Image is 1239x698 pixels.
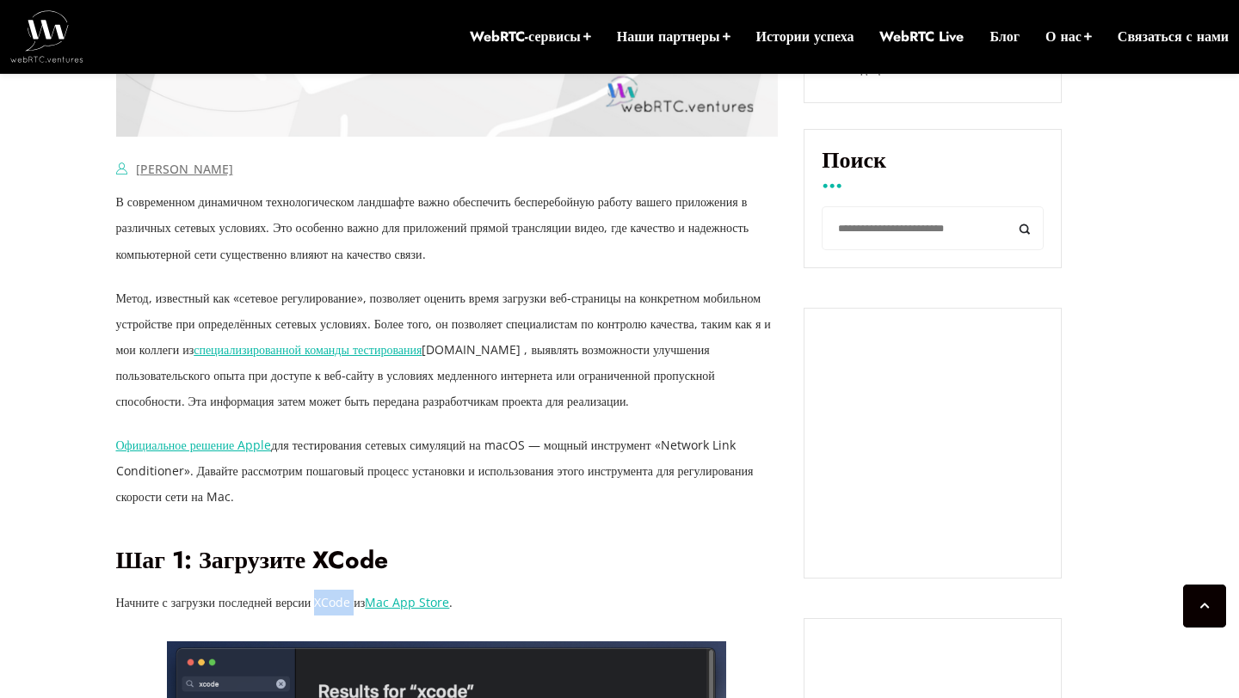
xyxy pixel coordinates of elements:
[617,27,720,46] font: Наши партнеры
[879,27,964,46] font: WebRTC Live
[756,27,854,46] font: Истории успеха
[136,161,233,177] a: [PERSON_NAME]
[756,28,854,46] a: Истории успеха
[1045,28,1092,46] a: О нас
[1045,27,1082,46] font: О нас
[989,28,1020,46] a: Блог
[989,27,1020,46] font: Блог
[116,437,754,505] font: для тестирования сетевых симуляций на macOS — мощный инструмент «Network Link Conditioner». Давай...
[365,594,449,610] a: Mac App Store
[116,193,749,261] font: В современном динамичном технологическом ландшафте важно обеспечить бесперебойную работу вашего п...
[937,19,1039,77] a: Смотрите WebRTC Live #105: прямая трансляция с RTC.ON 2025
[116,594,366,610] font: Начните с загрузки последней версии XCode из
[10,10,83,62] img: WebRTC.ventures
[826,19,928,77] a: Интеграция телефонии в решения телемедицины
[879,28,964,46] a: WebRTC Live
[116,290,771,358] font: Метод, известный как «сетевое регулирование», позволяет оценить время загрузки веб-страницы на ко...
[470,28,591,46] a: WebRTC-сервисы
[1005,206,1044,250] button: Поиск
[1118,27,1229,46] font: Связаться с нами
[822,144,886,176] font: Поиск
[1118,28,1229,46] a: Связаться с нами
[194,341,422,358] a: специализированной команды тестирования
[116,542,389,578] font: Шаг 1: Загрузите XCode
[116,341,715,409] font: [DOMAIN_NAME] , выявлять возможности улучшения пользовательского опыта при доступе к веб-сайту в ...
[470,27,581,46] font: WebRTC-сервисы
[116,437,272,453] a: Официальное решение Apple
[449,594,453,610] font: .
